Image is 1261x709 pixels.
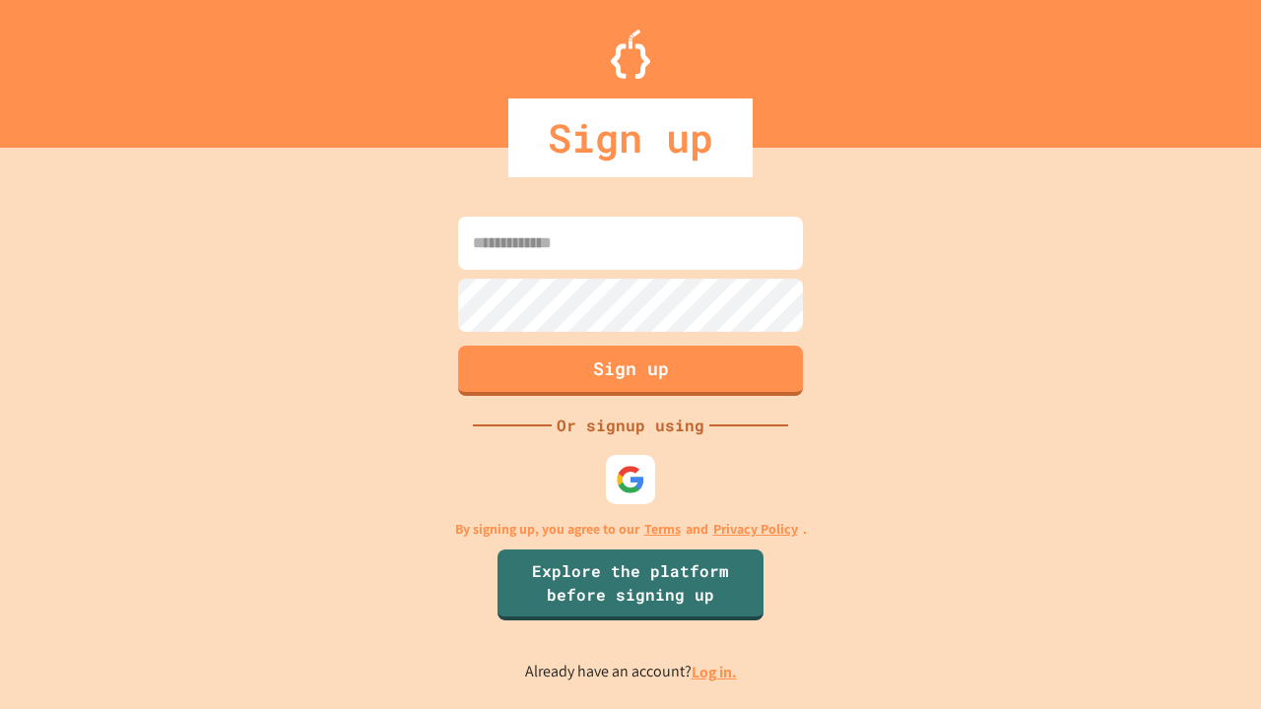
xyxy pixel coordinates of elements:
[644,519,681,540] a: Terms
[552,414,709,437] div: Or signup using
[458,346,803,396] button: Sign up
[616,465,645,494] img: google-icon.svg
[525,660,737,684] p: Already have an account?
[498,549,763,620] a: Explore the platform before signing up
[713,519,798,540] a: Privacy Policy
[692,662,737,682] a: Log in.
[611,30,650,79] img: Logo.svg
[455,519,807,540] p: By signing up, you agree to our and .
[508,98,753,177] div: Sign up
